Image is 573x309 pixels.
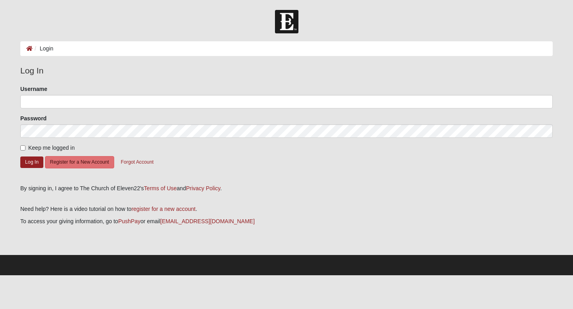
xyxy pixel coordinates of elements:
[20,205,553,213] p: Need help? Here is a video tutorial on how to .
[20,156,43,168] button: Log In
[20,217,553,226] p: To access your giving information, go to or email
[20,145,25,151] input: Keep me logged in
[20,64,553,77] legend: Log In
[28,145,75,151] span: Keep me logged in
[118,218,140,224] a: PushPay
[144,185,177,191] a: Terms of Use
[131,206,195,212] a: register for a new account
[20,184,553,193] div: By signing in, I agree to The Church of Eleven22's and .
[160,218,255,224] a: [EMAIL_ADDRESS][DOMAIN_NAME]
[20,85,47,93] label: Username
[275,10,298,33] img: Church of Eleven22 Logo
[20,114,47,122] label: Password
[33,44,53,53] li: Login
[116,156,159,168] button: Forgot Account
[45,156,114,168] button: Register for a New Account
[186,185,220,191] a: Privacy Policy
